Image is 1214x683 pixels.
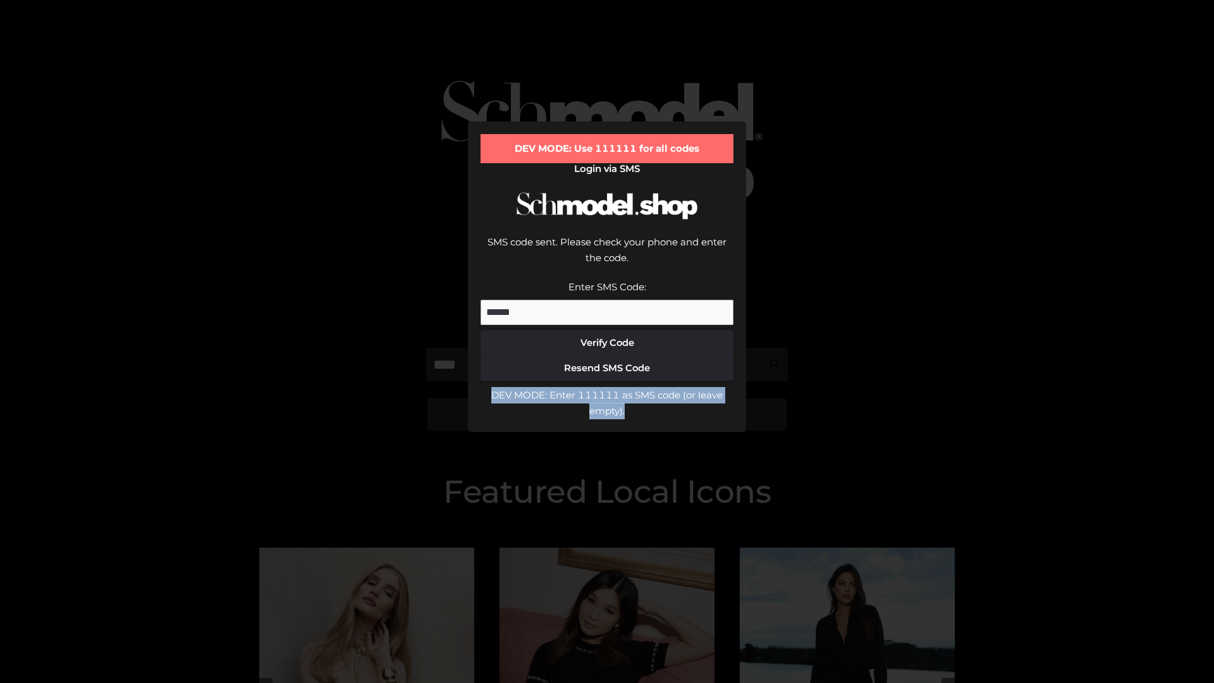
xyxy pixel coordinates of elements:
button: Resend SMS Code [481,355,733,381]
div: DEV MODE: Use 111111 for all codes [481,134,733,163]
img: Schmodel Logo [512,181,702,231]
h2: Login via SMS [481,163,733,175]
button: Verify Code [481,330,733,355]
label: Enter SMS Code: [568,281,646,293]
div: SMS code sent. Please check your phone and enter the code. [481,234,733,279]
div: DEV MODE: Enter 111111 as SMS code (or leave empty). [481,387,733,419]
